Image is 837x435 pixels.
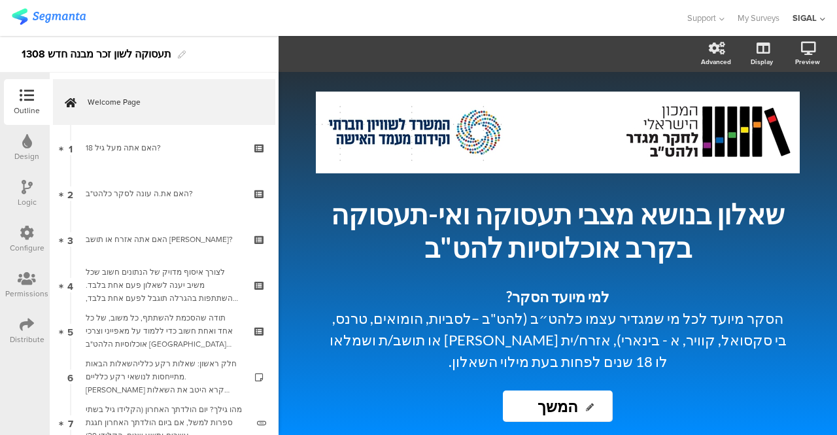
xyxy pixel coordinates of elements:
[18,196,37,208] div: Logic
[86,141,242,154] div: האם אתה מעל גיל 18?
[5,288,48,300] div: Permissions
[53,125,275,171] a: 1 האם אתה מעל גיל 18?
[67,186,73,201] span: 2
[793,12,817,24] div: SIGAL
[687,12,716,24] span: Support
[22,44,171,65] div: תעסוקה לשון זכר מבנה חדש 1308
[86,311,242,351] div: תודה שהסכמת להשתתף, כל משוב, של כל אחד ואחת חשוב כדי ללמוד על מאפייני וצרכי אוכלוסיות הלהט"ב בישר...
[14,150,39,162] div: Design
[53,354,275,400] a: 6 חלק ראשון: שאלות רקע כלליהשאלות הבאות מתייחסות לנושאי רקע כלליים. [PERSON_NAME] קרא היטב את השא...
[86,187,242,200] div: האם את.ה עונה לסקר כלהט"ב?
[506,288,609,305] strong: למי מיועד הסקר?
[53,79,275,125] a: Welcome Page
[88,96,255,109] span: Welcome Page
[86,233,242,246] div: האם אתה אזרח או תושב ישראל?
[67,324,73,338] span: 5
[53,308,275,354] a: 5 תודה שהסכמת להשתתף, כל משוב, של כל אחד ואחת חשוב כדי ללמוד על מאפייני וצרכי אוכלוסיות הלהט"ב [G...
[316,198,800,264] p: שאלון בנושא מצבי תעסוקה ואי-תעסוקה בקרב אוכלוסיות להט"ב
[53,171,275,217] a: 2 האם את.ה עונה לסקר כלהט"ב?
[795,57,820,67] div: Preview
[329,307,787,372] p: הסקר מיועד לכל מי שמגדיר עצמו כלהט״ב (להט"ב –לסביות, הומואים, טרנס, בי סקסואל, קוויר, א - בינארי)...
[86,266,242,305] div: לצורך איסוף מדויק של הנתונים חשוב שכל משיב יענה לשאלון פעם אחת בלבד. ההשתתפות בהגרלה תוגבל לפעם א...
[69,141,73,155] span: 1
[12,9,86,25] img: segmanta logo
[67,370,73,384] span: 6
[53,262,275,308] a: 4 לצורך איסוף מדויק של הנתונים חשוב שכל משיב יענה לשאלון פעם אחת בלבד. ההשתתפות בהגרלה תוגבל לפעם...
[701,57,731,67] div: Advanced
[10,242,44,254] div: Configure
[53,217,275,262] a: 3 האם אתה אזרח או תושב [PERSON_NAME]?
[68,415,73,430] span: 7
[14,105,40,116] div: Outline
[751,57,773,67] div: Display
[86,357,242,396] div: חלק ראשון: שאלות רקע כלליהשאלות הבאות מתייחסות לנושאי רקע כלליים. אנא קרא היטב את השאלות ובחר בתש...
[67,278,73,292] span: 4
[10,334,44,345] div: Distribute
[67,232,73,247] span: 3
[503,391,613,422] input: Start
